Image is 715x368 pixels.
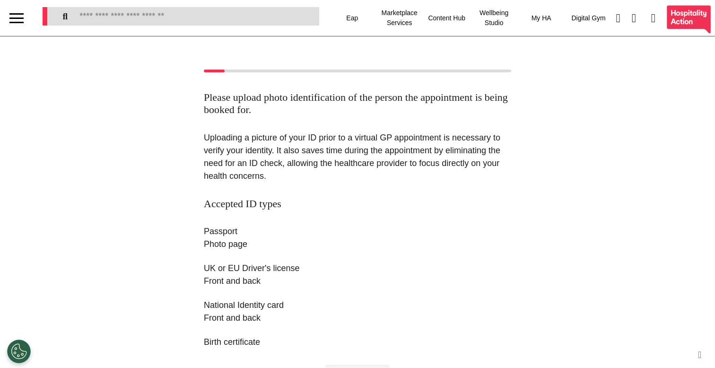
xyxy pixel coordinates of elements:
div: Content Hub [423,5,471,31]
p: National Identity card Front and back [204,299,511,324]
div: Wellbeing Studio [471,5,518,31]
p: Birth certificate [204,336,511,349]
p: Passport Photo page [204,225,511,251]
p: UK or EU Driver's license Front and back [204,262,511,288]
h3: Accepted ID types [204,198,511,210]
h2: Please upload photo identification of the person the appointment is being booked for. [204,91,511,116]
div: Digital Gym [565,5,612,31]
button: Open Preferences [7,340,31,363]
div: Eap [329,5,376,31]
p: Uploading a picture of your ID prior to a virtual GP appointment is necessary to verify your iden... [204,131,511,183]
div: Marketplace Services [376,5,423,31]
div: My HA [518,5,565,31]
